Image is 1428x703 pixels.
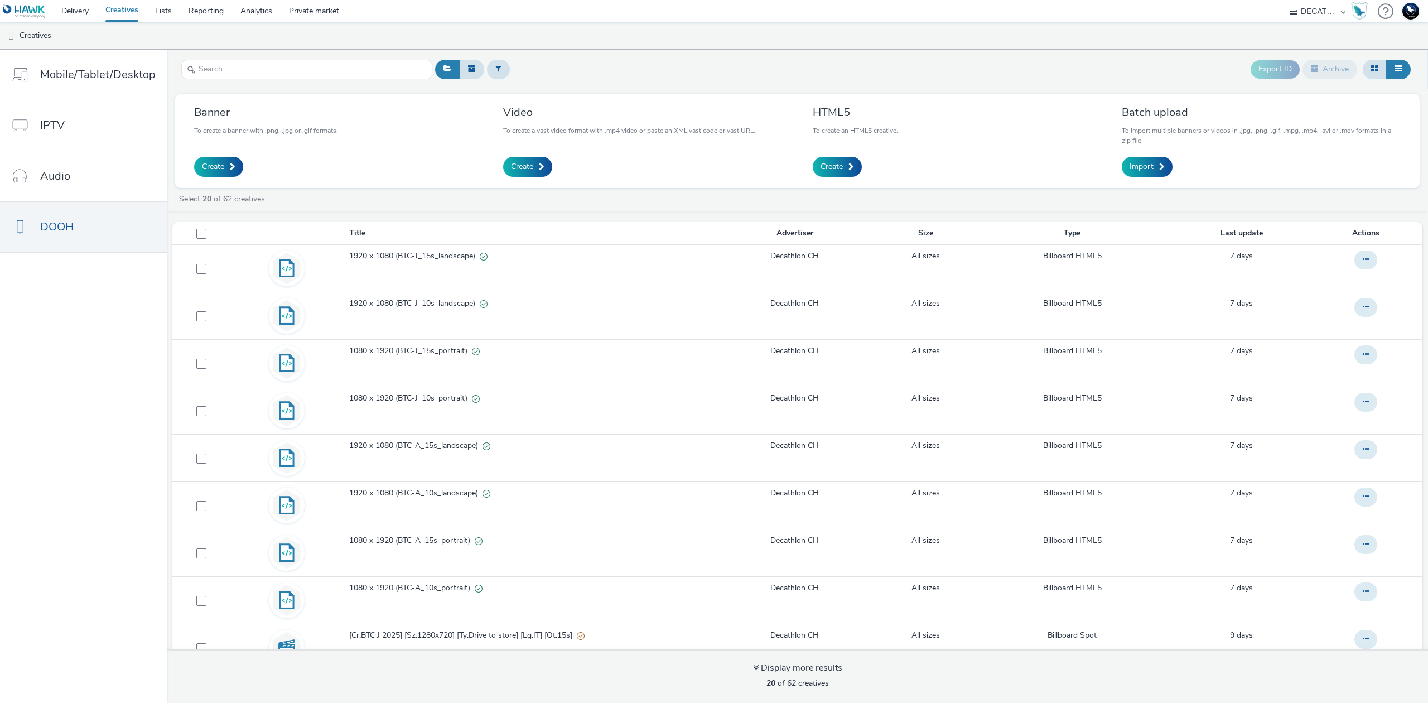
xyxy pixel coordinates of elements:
th: Size [876,222,975,245]
a: Create [503,157,552,177]
a: All sizes [911,582,940,594]
th: Advertiser [713,222,876,245]
span: 7 days [1230,393,1253,403]
img: code.svg [271,394,303,427]
span: 1920 x 1080 (BTC-A_10s_landscape) [349,488,483,499]
a: Create [813,157,862,177]
a: Select of 62 creatives [178,194,269,204]
a: 29 August 2025, 16:29 [1230,440,1253,451]
p: To create an HTML5 creative. [813,126,898,136]
a: All sizes [911,251,940,262]
a: Decathlon CH [770,251,819,262]
img: undefined Logo [3,4,46,18]
a: 1080 x 1920 (BTC-A_15s_portrait)Valid [349,535,712,552]
a: Decathlon CH [770,393,819,404]
a: 1920 x 1080 (BTC-A_10s_landscape)Valid [349,488,712,504]
span: Audio [40,168,70,184]
a: Hawk Academy [1351,2,1372,20]
img: code.svg [271,584,303,617]
a: All sizes [911,535,940,546]
a: Import [1122,157,1173,177]
th: Type [974,222,1170,245]
strong: 20 [202,194,211,204]
span: 1080 x 1920 (BTC-J_10s_portrait) [349,393,472,404]
span: Create [511,161,533,172]
img: code.svg [271,300,303,332]
button: Table [1386,60,1411,79]
div: Valid [475,582,483,594]
a: 29 August 2025, 16:29 [1230,393,1253,404]
a: 29 August 2025, 16:30 [1230,345,1253,357]
a: All sizes [911,345,940,357]
span: 9 days [1230,630,1253,641]
a: 29 August 2025, 16:28 [1230,535,1253,546]
p: To create a banner with .png, .jpg or .gif formats. [194,126,338,136]
h3: Video [503,105,755,120]
a: Billboard HTML5 [1043,440,1102,451]
a: 1920 x 1080 (BTC-J_15s_landscape)Valid [349,251,712,267]
img: code.svg [271,252,303,285]
a: 29 August 2025, 16:25 [1230,582,1253,594]
th: Actions [1313,222,1422,245]
span: Create [821,161,843,172]
p: To create a vast video format with .mp4 video or paste an XML vast code or vast URL. [503,126,755,136]
div: Valid [480,251,488,262]
img: Support Hawk [1402,3,1419,20]
span: 7 days [1230,251,1253,261]
a: All sizes [911,488,940,499]
a: 1920 x 1080 (BTC-J_10s_landscape)Valid [349,298,712,315]
div: Valid [475,535,483,547]
img: code.svg [271,537,303,569]
a: 27 August 2025, 18:55 [1230,630,1253,641]
button: Export ID [1251,60,1300,78]
a: Decathlon CH [770,440,819,451]
span: 1080 x 1920 (BTC-A_10s_portrait) [349,582,475,594]
a: Billboard Spot [1048,630,1097,641]
span: 1920 x 1080 (BTC-A_15s_landscape) [349,440,483,451]
span: 1080 x 1920 (BTC-A_15s_portrait) [349,535,475,546]
a: Decathlon CH [770,535,819,546]
div: Display more results [753,662,842,675]
div: 29 August 2025, 16:31 [1230,251,1253,262]
span: Create [202,161,224,172]
a: Billboard HTML5 [1043,582,1102,594]
div: Valid [480,298,488,310]
span: [Cr:BTC J 2025] [Sz:1280x720] [Ty:Drive to store] [Lg:IT] [Ot:15s] [349,630,577,641]
a: [Cr:BTC J 2025] [Sz:1280x720] [Ty:Drive to store] [Lg:IT] [Ot:15s]Partially valid [349,630,712,647]
a: Billboard HTML5 [1043,251,1102,262]
span: Mobile/Tablet/Desktop [40,66,156,83]
span: 7 days [1230,440,1253,451]
a: 1080 x 1920 (BTC-A_10s_portrait)Valid [349,582,712,599]
a: All sizes [911,298,940,309]
h3: Batch upload [1122,105,1401,120]
div: Valid [472,345,480,357]
a: All sizes [911,393,940,404]
a: Create [194,157,243,177]
span: IPTV [40,117,65,133]
a: Billboard HTML5 [1043,298,1102,309]
p: To import multiple banners or videos in .jpg, .png, .gif, .mpg, .mp4, .avi or .mov formats in a z... [1122,126,1401,146]
a: Decathlon CH [770,298,819,309]
a: Billboard HTML5 [1043,535,1102,546]
a: 1080 x 1920 (BTC-J_10s_portrait)Valid [349,393,712,410]
span: 7 days [1230,488,1253,498]
strong: 20 [766,678,775,688]
input: Search... [181,60,432,79]
div: 29 August 2025, 16:30 [1230,298,1253,309]
span: 7 days [1230,582,1253,593]
div: Partially valid [577,630,585,642]
img: Hawk Academy [1351,2,1368,20]
a: Billboard HTML5 [1043,345,1102,357]
span: 7 days [1230,345,1253,356]
h3: Banner [194,105,338,120]
a: Billboard HTML5 [1043,393,1102,404]
a: Decathlon CH [770,488,819,499]
th: Last update [1170,222,1313,245]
